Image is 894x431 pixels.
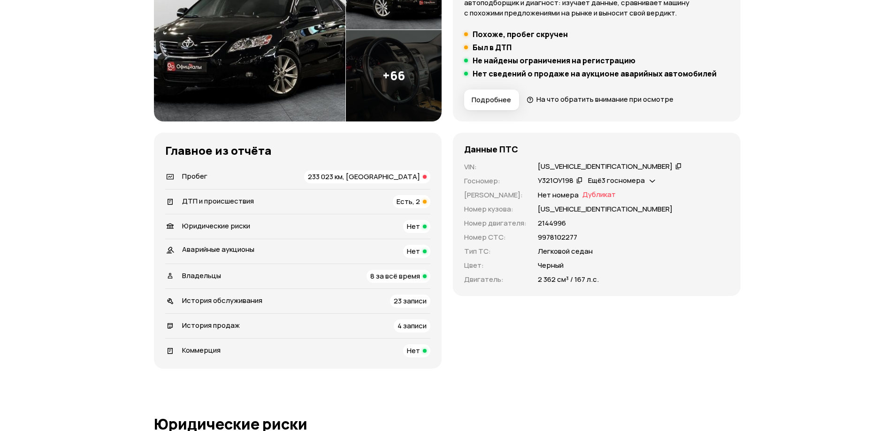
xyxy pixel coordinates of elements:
p: Черный [538,260,564,271]
span: Ещё 3 госномера [588,175,645,185]
h4: Данные ПТС [464,144,518,154]
a: На что обратить внимание при осмотре [527,94,674,104]
p: [US_VEHICLE_IDENTIFICATION_NUMBER] [538,204,672,214]
h5: Нет сведений о продаже на аукционе аварийных автомобилей [473,69,717,78]
span: Пробег [182,171,207,181]
span: На что обратить внимание при осмотре [536,94,673,104]
span: 233 023 км, [GEOGRAPHIC_DATA] [308,172,420,181]
span: Нет [407,246,420,256]
span: История обслуживания [182,295,262,305]
p: Госномер : [464,176,527,186]
p: Цвет : [464,260,527,271]
div: У321ОУ198 [538,176,573,186]
p: Легковой седан [538,246,593,257]
span: Дубликат [582,190,616,200]
h5: Похоже, пробег скручен [473,30,568,39]
span: 8 за всё время [370,271,420,281]
span: Владельцы [182,271,221,280]
h5: Был в ДТП [473,43,512,52]
button: Подробнее [464,90,519,110]
span: Подробнее [472,95,511,105]
p: 2144996 [538,218,566,228]
div: [US_VEHICLE_IDENTIFICATION_NUMBER] [538,162,672,172]
span: История продаж [182,320,240,330]
p: 2 362 см³ / 167 л.с. [538,274,599,285]
span: Нет [407,346,420,355]
span: Нет [407,221,420,231]
span: 23 записи [394,296,427,306]
span: Есть, 2 [397,197,420,206]
span: Аварийные аукционы [182,244,254,254]
p: Номер кузова : [464,204,527,214]
h3: Главное из отчёта [165,144,430,157]
span: Коммерция [182,345,221,355]
span: ДТП и происшествия [182,196,254,206]
p: Номер СТС : [464,232,527,242]
p: Двигатель : [464,274,527,285]
h5: Не найдены ограничения на регистрацию [473,56,635,65]
span: 4 записи [397,321,427,331]
p: Тип ТС : [464,246,527,257]
p: Нет номера [538,190,579,200]
p: 9978102277 [538,232,577,242]
p: VIN : [464,162,527,172]
span: Юридические риски [182,221,250,231]
p: Номер двигателя : [464,218,527,228]
p: [PERSON_NAME] : [464,190,527,200]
